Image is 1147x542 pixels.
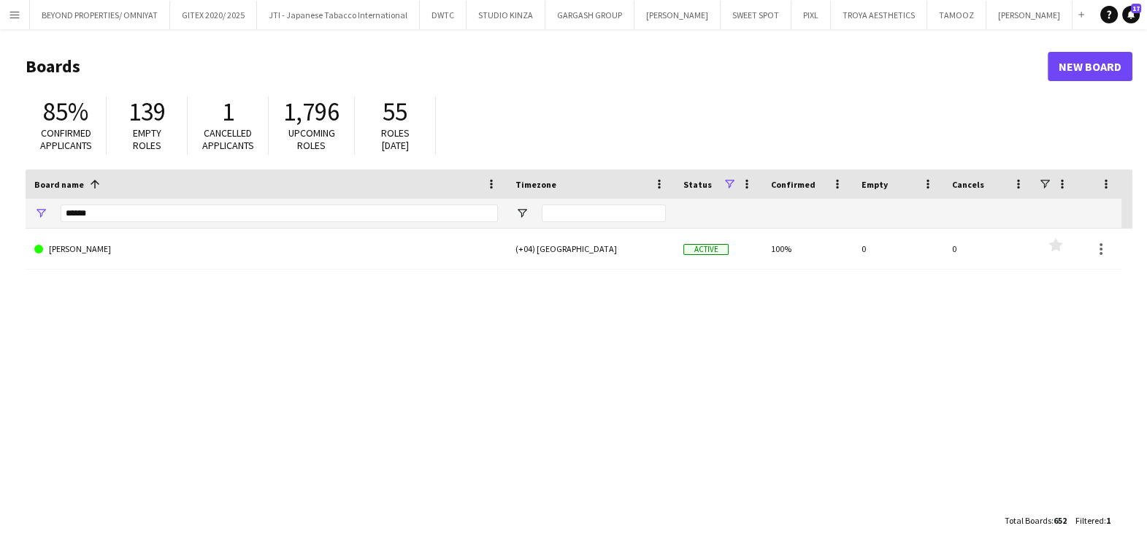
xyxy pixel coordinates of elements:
[34,229,498,270] a: [PERSON_NAME]
[420,1,467,29] button: DWTC
[515,179,556,190] span: Timezone
[1106,515,1110,526] span: 1
[515,207,529,220] button: Open Filter Menu
[542,205,666,222] input: Timezone Filter Input
[222,96,234,128] span: 1
[1075,506,1110,535] div: :
[133,126,161,152] span: Empty roles
[283,96,340,128] span: 1,796
[721,1,791,29] button: SWEET SPOT
[26,56,1048,77] h1: Boards
[927,1,986,29] button: TAMOOZ
[862,179,888,190] span: Empty
[1005,506,1067,535] div: :
[202,126,254,152] span: Cancelled applicants
[507,229,675,269] div: (+04) [GEOGRAPHIC_DATA]
[943,229,1034,269] div: 0
[170,1,257,29] button: GITEX 2020/ 2025
[831,1,927,29] button: TROYA AESTHETICS
[383,96,407,128] span: 55
[43,96,88,128] span: 85%
[952,179,984,190] span: Cancels
[467,1,545,29] button: STUDIO KINZA
[1075,515,1104,526] span: Filtered
[1131,4,1141,13] span: 17
[634,1,721,29] button: [PERSON_NAME]
[30,1,170,29] button: BEYOND PROPERTIES/ OMNIYAT
[34,179,84,190] span: Board name
[853,229,943,269] div: 0
[986,1,1073,29] button: [PERSON_NAME]
[762,229,853,269] div: 100%
[381,126,410,152] span: Roles [DATE]
[683,179,712,190] span: Status
[61,205,498,222] input: Board name Filter Input
[288,126,335,152] span: Upcoming roles
[257,1,420,29] button: JTI - Japanese Tabacco International
[1005,515,1051,526] span: Total Boards
[40,126,92,152] span: Confirmed applicants
[683,244,729,255] span: Active
[1054,515,1067,526] span: 652
[771,179,816,190] span: Confirmed
[1048,52,1132,81] a: New Board
[791,1,831,29] button: PIXL
[34,207,47,220] button: Open Filter Menu
[128,96,166,128] span: 139
[1122,6,1140,23] a: 17
[545,1,634,29] button: GARGASH GROUP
